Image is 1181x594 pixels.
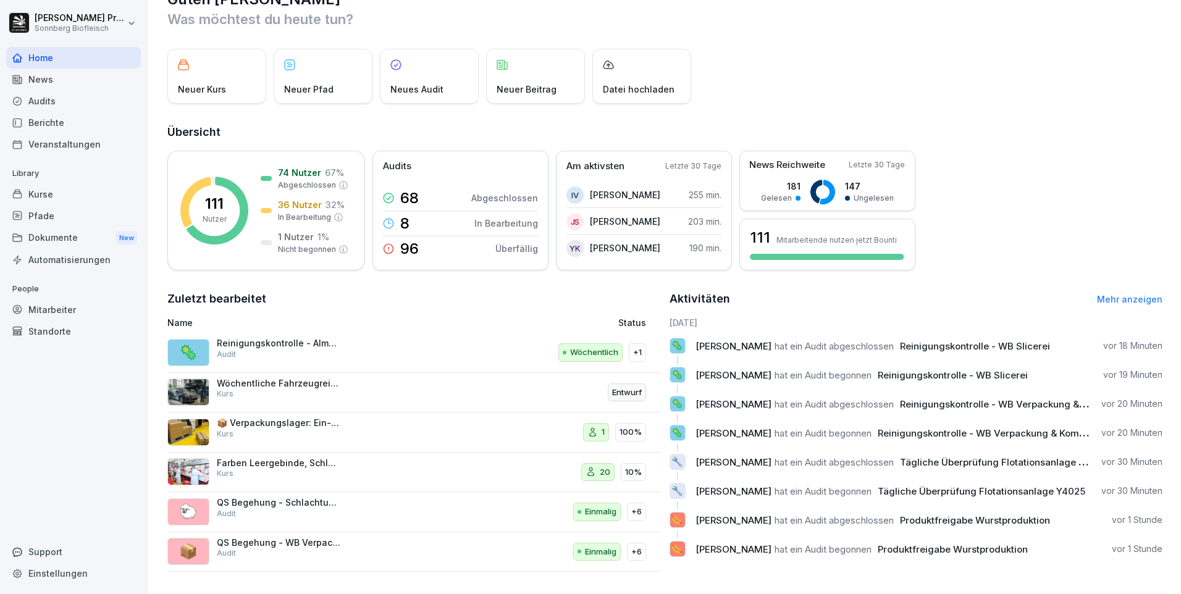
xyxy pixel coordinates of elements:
p: People [6,279,141,299]
p: 8 [400,216,410,231]
div: Dokumente [6,227,141,249]
p: Ungelesen [854,193,894,204]
p: 📦 [179,540,198,563]
p: Datei hochladen [603,83,675,96]
span: hat ein Audit begonnen [775,543,872,555]
span: [PERSON_NAME] [696,398,771,410]
p: 67 % [325,166,344,179]
img: ysa0h7rnlk6gvd0mioq5fj5j.png [167,379,209,406]
p: 32 % [326,198,345,211]
a: Home [6,47,141,69]
p: Letzte 30 Tage [849,159,905,170]
span: Produktfreigabe Wurstproduktion [878,543,1028,555]
p: 🦠 [179,341,198,364]
div: Berichte [6,112,141,133]
p: Mitarbeitende nutzen jetzt Bounti [776,235,897,245]
img: k0h6p37rkucdi2nwfcseq2gb.png [167,458,209,485]
p: Sonnberg Biofleisch [35,24,125,33]
a: Automatisierungen [6,249,141,270]
p: Kurs [217,429,233,440]
span: Produktfreigabe Wurstproduktion [900,514,1050,526]
span: [PERSON_NAME] [696,427,771,439]
h3: 111 [750,227,770,248]
a: 🐑QS Begehung - Schlachtung Lamm #285533AuditEinmalig+6 [167,492,661,532]
p: Status [618,316,646,329]
a: Wöchentliche Fahrzeugreinigung und -kontrolleKursEntwurf [167,373,661,413]
a: Veranstaltungen [6,133,141,155]
p: Farben Leergebinde, Schleifen, Messer_Rinderbetrieb [217,458,340,469]
p: 100% [620,426,642,438]
p: Library [6,164,141,183]
p: 181 [761,180,801,193]
p: 111 [205,196,224,211]
p: vor 30 Minuten [1101,485,1162,497]
p: 190 min. [689,241,721,254]
span: hat ein Audit abgeschlossen [775,340,894,352]
p: +6 [631,546,642,558]
span: Reinigungskontrolle - WB Slicerei [900,340,1050,352]
p: Neues Audit [390,83,443,96]
p: [PERSON_NAME] [590,188,660,201]
p: Audit [217,349,236,360]
img: g1mf2oopp3hpfy5j4nli41fj.png [167,419,209,446]
p: [PERSON_NAME] [590,215,660,228]
p: 🐑 [179,501,198,523]
p: Reinigungskontrolle - Almstraße, Schlachtung/Zerlegung [217,338,340,349]
p: 🦠 [671,337,683,354]
p: Abgeschlossen [471,191,538,204]
p: Kurs [217,388,233,399]
span: Tägliche Überprüfung Flotationsanlage Y4025 [900,456,1107,468]
a: Audits [6,90,141,112]
p: Nutzer [203,214,227,225]
h2: Übersicht [167,123,1162,141]
span: [PERSON_NAME] [696,514,771,526]
a: 🦠Reinigungskontrolle - Almstraße, Schlachtung/ZerlegungAuditWöchentlich+1 [167,333,661,373]
p: 📦 Verpackungslager: Ein- und Auslagern [217,417,340,429]
p: News Reichweite [749,158,825,172]
a: Mehr anzeigen [1097,294,1162,304]
span: hat ein Audit begonnen [775,369,872,381]
p: QS Begehung - WB Verpackung #210981 [217,537,340,548]
p: Einmalig [585,506,616,518]
a: Mitarbeiter [6,299,141,320]
span: Reinigungskontrolle - WB Slicerei [878,369,1028,381]
p: 10% [625,466,642,479]
p: 🌭 [671,540,683,558]
span: [PERSON_NAME] [696,543,771,555]
p: 1 Nutzer [278,230,314,243]
p: 255 min. [689,188,721,201]
p: In Bearbeitung [474,217,538,230]
p: Wöchentliche Fahrzeugreinigung und -kontrolle [217,378,340,389]
span: Reinigungskontrolle - WB Verpackung & Kommissionierung [900,398,1165,410]
p: 🔧 [671,482,683,500]
h2: Zuletzt bearbeitet [167,290,661,307]
a: Pfade [6,205,141,227]
p: [PERSON_NAME] Preßlauer [35,13,125,23]
p: vor 1 Stunde [1112,514,1162,526]
p: Audits [383,159,411,174]
span: hat ein Audit abgeschlossen [775,398,894,410]
span: Tägliche Überprüfung Flotationsanlage Y4025 [878,485,1085,497]
a: Einstellungen [6,563,141,584]
p: Name [167,316,476,329]
p: 36 Nutzer [278,198,322,211]
a: Farben Leergebinde, Schleifen, Messer_RinderbetriebKurs2010% [167,453,661,493]
p: vor 19 Minuten [1103,369,1162,381]
p: 🔧 [671,453,683,471]
p: Nicht begonnen [278,244,336,255]
p: 20 [600,466,610,479]
a: News [6,69,141,90]
span: [PERSON_NAME] [696,369,771,381]
p: 🦠 [671,366,683,383]
p: Überfällig [495,242,538,255]
span: Reinigungskontrolle - WB Verpackung & Kommissionierung [878,427,1143,439]
p: Neuer Beitrag [497,83,557,96]
p: QS Begehung - Schlachtung Lamm #285533 [217,497,340,508]
p: [PERSON_NAME] [590,241,660,254]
